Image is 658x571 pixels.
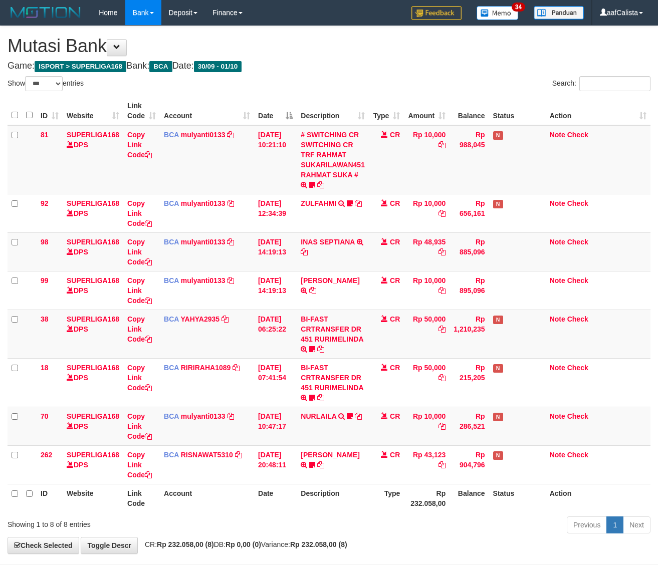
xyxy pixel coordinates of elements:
a: Copy Rp 10,000 to clipboard [438,141,446,149]
a: Copy mulyanti0133 to clipboard [227,238,234,246]
th: Rp 232.058,00 [404,484,450,512]
a: SUPERLIGA168 [67,238,119,246]
td: DPS [63,194,123,232]
th: Link Code: activate to sort column ascending [123,97,160,125]
span: BCA [164,364,179,372]
a: SUPERLIGA168 [67,276,119,284]
a: Copy BI-FAST CRTRANSFER DR 451 RURIMELINDA to clipboard [317,394,324,402]
a: Check [567,451,588,459]
span: 18 [41,364,49,372]
a: Toggle Descr [81,537,138,554]
th: Type: activate to sort column ascending [369,97,404,125]
a: Check [567,276,588,284]
th: Status [489,484,546,512]
span: CR [390,238,400,246]
a: Copy mulyanti0133 to clipboard [227,199,234,207]
td: Rp 10,000 [404,271,450,310]
span: CR [390,412,400,420]
th: Link Code [123,484,160,512]
th: Amount: activate to sort column ascending [404,97,450,125]
td: [DATE] 20:48:11 [254,445,297,484]
a: Check [567,199,588,207]
span: BCA [164,412,179,420]
td: [DATE] 12:34:39 [254,194,297,232]
img: panduan.png [534,6,584,20]
a: Previous [567,516,607,533]
a: Note [550,131,565,139]
a: [PERSON_NAME] [301,276,359,284]
span: CR [390,315,400,323]
div: Showing 1 to 8 of 8 entries [8,515,267,529]
td: Rp 895,096 [450,271,489,310]
td: BI-FAST CRTRANSFER DR 451 RURIMELINDA [297,310,369,358]
span: 70 [41,412,49,420]
a: Check [567,315,588,323]
th: Date [254,484,297,512]
a: Check [567,364,588,372]
a: Copy Rp 10,000 to clipboard [438,422,446,430]
a: Check [567,238,588,246]
span: ISPORT > SUPERLIGA168 [35,61,126,72]
span: Has Note [493,364,503,373]
span: 81 [41,131,49,139]
span: 98 [41,238,49,246]
td: DPS [63,271,123,310]
td: Rp 50,000 [404,358,450,407]
td: [DATE] 14:19:13 [254,271,297,310]
span: BCA [149,61,172,72]
a: INAS SEPTIANA [301,238,355,246]
span: BCA [164,199,179,207]
a: # SWITCHING CR SWITCHING CR TRF RAHMAT SUKARILAWAN451 RAHMAT SUKA # [301,131,365,179]
label: Show entries [8,76,84,91]
a: Next [623,516,650,533]
h4: Game: Bank: Date: [8,61,650,71]
td: [DATE] 10:47:17 [254,407,297,445]
a: mulyanti0133 [181,276,226,284]
th: Type [369,484,404,512]
a: Copy mulyanti0133 to clipboard [227,276,234,284]
td: Rp 50,000 [404,310,450,358]
a: Copy Link Code [127,412,152,440]
a: Copy Link Code [127,364,152,392]
a: Note [550,412,565,420]
a: Copy BI-FAST CRTRANSFER DR 451 RURIMELINDA to clipboard [317,345,324,353]
input: Search: [579,76,650,91]
td: Rp 656,161 [450,194,489,232]
th: Balance [450,97,489,125]
a: Copy Rp 10,000 to clipboard [438,287,446,295]
a: Copy mulyanti0133 to clipboard [227,412,234,420]
a: Note [550,238,565,246]
td: Rp 215,205 [450,358,489,407]
td: Rp 48,935 [404,232,450,271]
a: SUPERLIGA168 [67,364,119,372]
a: Copy Rp 43,123 to clipboard [438,461,446,469]
a: Copy YOSI EFENDI to clipboard [317,461,324,469]
a: RIRIRAHA1089 [181,364,231,372]
th: Account [160,484,254,512]
span: CR [390,451,400,459]
td: Rp 10,000 [404,125,450,194]
span: CR: DB: Variance: [140,540,347,548]
a: Copy MUHAMMAD REZA to clipboard [309,287,316,295]
th: Action [546,484,650,512]
th: Website [63,484,123,512]
a: Copy Rp 50,000 to clipboard [438,325,446,333]
a: Copy mulyanti0133 to clipboard [227,131,234,139]
span: CR [390,131,400,139]
a: Check [567,131,588,139]
a: SUPERLIGA168 [67,451,119,459]
a: ZULFAHMI [301,199,336,207]
a: mulyanti0133 [181,131,226,139]
a: Copy Link Code [127,315,152,343]
a: Copy YAHYA2935 to clipboard [222,315,229,323]
span: 38 [41,315,49,323]
td: DPS [63,445,123,484]
th: Account: activate to sort column ascending [160,97,254,125]
a: Copy Rp 48,935 to clipboard [438,248,446,256]
td: DPS [63,310,123,358]
td: [DATE] 10:21:10 [254,125,297,194]
td: Rp 10,000 [404,407,450,445]
th: Description [297,484,369,512]
span: Has Note [493,200,503,208]
span: 34 [512,3,525,12]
